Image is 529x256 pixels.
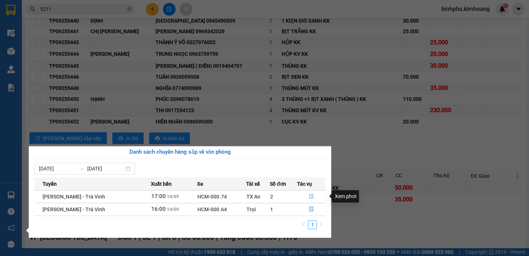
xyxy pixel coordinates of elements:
[299,220,308,229] button: left
[35,148,325,157] div: Danh sách chuyến hàng sắp về văn phòng
[87,165,124,173] input: Đến ngày
[309,206,314,212] span: file-done
[270,206,273,212] span: 1
[299,220,308,229] li: Previous Page
[167,207,179,212] span: 14/09
[309,194,314,200] span: file-done
[247,205,269,213] div: Trọi
[317,220,325,229] li: Next Page
[319,222,323,227] span: right
[308,220,317,229] li: 1
[167,194,179,199] span: 14/09
[151,206,166,212] span: 16:00
[39,39,54,46] span: TRÂN
[270,194,273,200] span: 2
[332,190,359,202] div: Xem phơi
[197,206,227,212] span: HCM-000.64
[297,204,325,215] button: file-done
[3,24,73,38] span: VP [PERSON_NAME] ([GEOGRAPHIC_DATA])
[301,222,306,227] span: left
[317,220,325,229] button: right
[3,39,54,46] span: 0708568678 -
[297,191,325,202] button: file-done
[79,166,84,172] span: to
[197,194,227,200] span: HCM-000.74
[247,193,269,201] div: TX An
[19,47,31,54] span: GẤP
[246,180,260,188] span: Tài xế
[151,180,172,188] span: Xuất bến
[3,24,106,38] p: NHẬN:
[43,206,105,212] span: [PERSON_NAME] - Trà Vinh
[3,47,31,54] span: GIAO:
[43,194,105,200] span: [PERSON_NAME] - Trà Vinh
[39,165,76,173] input: Từ ngày
[308,221,316,229] a: 1
[24,4,84,11] strong: BIÊN NHẬN GỬI HÀNG
[3,14,106,21] p: GỬI:
[79,166,84,172] span: swap-right
[197,180,203,188] span: Xe
[83,14,105,21] span: HƯƠNG
[297,180,312,188] span: Tác vụ
[151,193,166,200] span: 17:00
[270,180,286,188] span: Số đơn
[43,180,57,188] span: Tuyến
[15,14,105,21] span: VP [GEOGRAPHIC_DATA] -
